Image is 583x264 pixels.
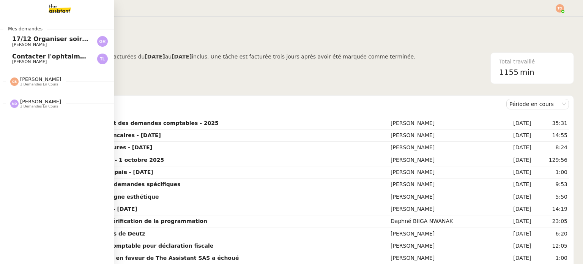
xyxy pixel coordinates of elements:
img: svg [556,4,564,13]
td: [DATE] [498,166,533,179]
td: 129:56 [533,154,569,166]
td: [PERSON_NAME] [389,142,498,154]
td: [PERSON_NAME] [389,203,498,215]
td: [DATE] [498,154,533,166]
td: [PERSON_NAME] [389,228,498,240]
span: au [165,54,172,60]
td: [DATE] [498,228,533,240]
span: min [520,66,534,79]
td: [PERSON_NAME] [389,117,498,130]
span: [PERSON_NAME] [12,42,47,47]
img: svg [10,77,19,86]
td: Daphné BIIGA NWANAK [389,215,498,228]
img: svg [97,54,108,64]
img: svg [97,36,108,47]
td: [PERSON_NAME] [389,154,498,166]
b: [DATE] [172,54,192,60]
td: [DATE] [498,240,533,252]
strong: Rechercher un cabinet comptable pour déclaration fiscale [40,243,213,249]
td: [PERSON_NAME] [389,191,498,203]
td: [PERSON_NAME] [389,130,498,142]
td: 12:05 [533,240,569,252]
strong: [GEOGRAPHIC_DATA] - Vérification de la programmation [40,218,207,224]
td: 14:19 [533,203,569,215]
td: [DATE] [498,215,533,228]
nz-select-item: Période en cours [509,99,566,109]
span: [PERSON_NAME] [12,59,47,64]
span: [PERSON_NAME] [20,99,61,104]
td: [PERSON_NAME] [389,179,498,191]
td: 5:50 [533,191,569,203]
span: 17/12 Organiser soirée [GEOGRAPHIC_DATA] [DATE] [12,35,189,43]
td: 14:55 [533,130,569,142]
span: Contacter l'ophtalmo pour angle d'astigmatisme [12,53,178,60]
td: 8:24 [533,142,569,154]
span: 3 demandes en cours [20,104,58,109]
span: [PERSON_NAME] [20,76,61,82]
td: 35:31 [533,117,569,130]
td: 6:20 [533,228,569,240]
td: [DATE] [498,142,533,154]
td: 9:53 [533,179,569,191]
strong: Vérification et traitement des demandes comptables - 2025 [40,120,219,126]
td: [DATE] [498,179,533,191]
span: inclus. Une tâche est facturée trois jours après avoir été marquée comme terminée. [192,54,415,60]
span: 3 demandes en cours [20,82,58,87]
span: 1155 [499,68,518,77]
strong: Le paiement de 370,80 € en faveur de The Assistant SAS a échoué [40,255,239,261]
div: Demandes [38,96,506,112]
span: Mes demandes [3,25,47,33]
td: [DATE] [498,191,533,203]
td: 1:00 [533,166,569,179]
div: Total travaillé [499,57,565,66]
td: [DATE] [498,203,533,215]
img: svg [10,100,19,108]
td: [PERSON_NAME] [389,240,498,252]
td: [DATE] [498,130,533,142]
td: 23:05 [533,215,569,228]
b: [DATE] [145,54,165,60]
td: [DATE] [498,117,533,130]
td: [PERSON_NAME] [389,166,498,179]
